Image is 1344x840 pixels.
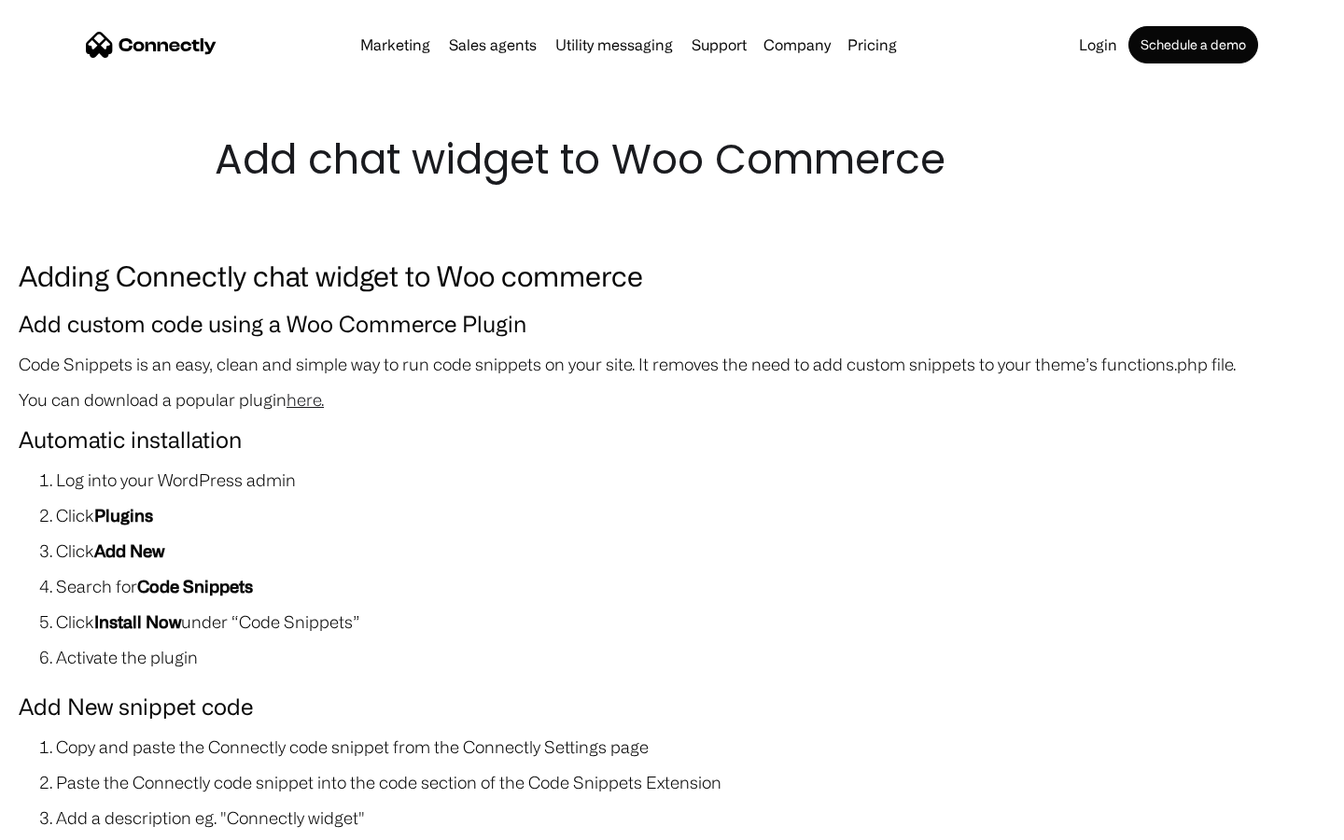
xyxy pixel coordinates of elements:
[19,351,1325,377] p: Code Snippets is an easy, clean and simple way to run code snippets on your site. It removes the ...
[56,502,1325,528] li: Click
[287,390,324,409] a: here.
[56,467,1325,493] li: Log into your WordPress admin
[94,612,181,631] strong: Install Now
[56,644,1325,670] li: Activate the plugin
[19,386,1325,413] p: You can download a popular plugin
[840,37,904,52] a: Pricing
[37,807,112,833] ul: Language list
[56,805,1325,831] li: Add a description eg. "Connectly widget"
[19,254,1325,297] h3: Adding Connectly chat widget to Woo commerce
[1071,37,1125,52] a: Login
[684,37,754,52] a: Support
[19,807,112,833] aside: Language selected: English
[94,541,164,560] strong: Add New
[441,37,544,52] a: Sales agents
[1128,26,1258,63] a: Schedule a demo
[763,32,831,58] div: Company
[56,573,1325,599] li: Search for
[19,422,1325,457] h4: Automatic installation
[56,769,1325,795] li: Paste the Connectly code snippet into the code section of the Code Snippets Extension
[56,609,1325,635] li: Click under “Code Snippets”
[353,37,438,52] a: Marketing
[94,506,153,525] strong: Plugins
[548,37,680,52] a: Utility messaging
[137,577,253,595] strong: Code Snippets
[215,131,1129,189] h1: Add chat widget to Woo Commerce
[56,734,1325,760] li: Copy and paste the Connectly code snippet from the Connectly Settings page
[56,538,1325,564] li: Click
[19,306,1325,342] h4: Add custom code using a Woo Commerce Plugin
[19,689,1325,724] h4: Add New snippet code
